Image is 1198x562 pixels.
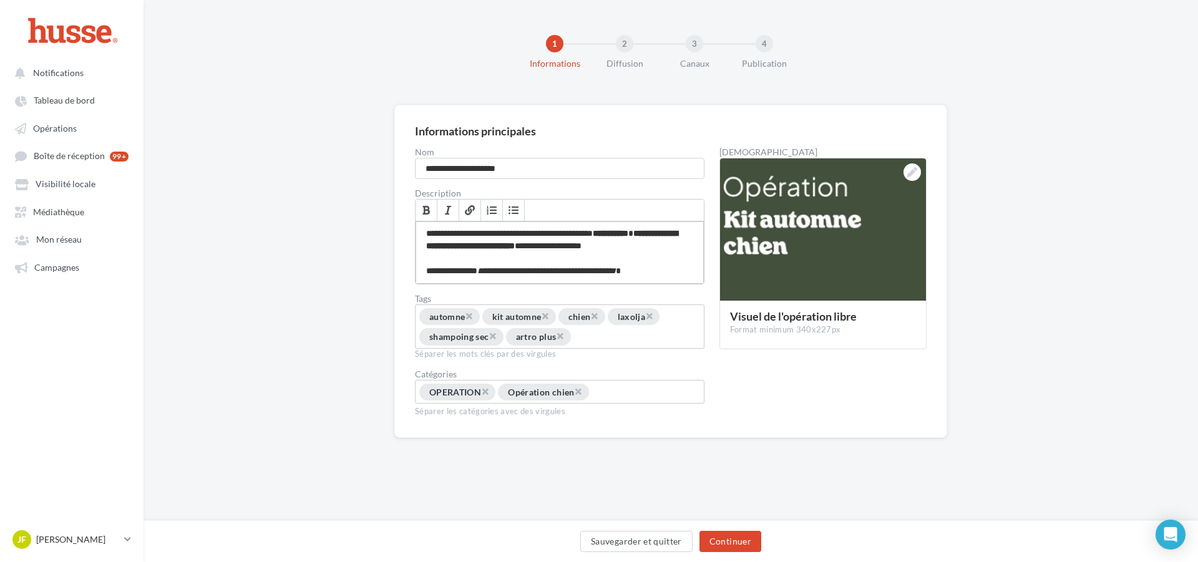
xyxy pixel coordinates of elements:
[7,61,131,84] button: Notifications
[34,95,95,106] span: Tableau de bord
[416,221,704,284] div: Permet de préciser les enjeux de la campagne à vos affiliés
[575,385,582,397] span: ×
[34,151,105,162] span: Boîte de réception
[655,57,734,70] div: Canaux
[7,172,136,195] a: Visibilité locale
[33,123,77,133] span: Opérations
[415,380,704,404] div: Choisissez une catégorie
[489,330,497,342] span: ×
[7,144,136,167] a: Boîte de réception 99+
[36,235,82,245] span: Mon réseau
[556,330,563,342] span: ×
[503,200,525,221] a: Insérer/Supprimer une liste à puces
[616,35,633,52] div: 2
[719,148,927,157] div: [DEMOGRAPHIC_DATA]
[645,310,653,322] span: ×
[415,404,704,417] div: Séparer les catégories avec des virgules
[7,256,136,278] a: Campagnes
[415,125,536,137] div: Informations principales
[33,67,84,78] span: Notifications
[724,57,804,70] div: Publication
[36,179,95,190] span: Visibilité locale
[572,331,665,345] input: Permet aux affiliés de trouver l'opération libre plus facilement
[415,304,704,349] div: Permet aux affiliés de trouver l'opération libre plus facilement
[756,35,773,52] div: 4
[481,385,489,397] span: ×
[590,385,683,400] input: Choisissez une catégorie
[415,370,704,379] div: Catégories
[699,531,761,552] button: Continuer
[686,35,703,52] div: 3
[515,57,595,70] div: Informations
[34,262,79,273] span: Campagnes
[415,294,704,303] label: Tags
[591,310,598,322] span: ×
[429,311,465,322] span: automne
[542,310,549,322] span: ×
[459,200,481,221] a: Lien
[7,89,136,111] a: Tableau de bord
[1156,520,1186,550] div: Open Intercom Messenger
[429,387,481,397] span: OPERATION
[7,117,136,139] a: Opérations
[415,189,704,198] label: Description
[585,57,665,70] div: Diffusion
[415,349,704,360] div: Séparer les mots clés par des virgules
[429,332,489,342] span: shampoing sec
[618,311,645,322] span: laxolja
[465,310,472,322] span: ×
[508,387,574,397] span: Opération chien
[568,311,591,322] span: chien
[7,228,136,250] a: Mon réseau
[730,324,916,336] div: Format minimum 340x227px
[416,200,437,221] a: Gras (Ctrl+B)
[17,533,26,546] span: JF
[36,533,119,546] p: [PERSON_NAME]
[516,332,557,342] span: artro plus
[730,311,916,322] div: Visuel de l'opération libre
[7,200,136,223] a: Médiathèque
[481,200,503,221] a: Insérer/Supprimer une liste numérotée
[580,531,693,552] button: Sauvegarder et quitter
[492,311,542,322] span: kit automne
[546,35,563,52] div: 1
[110,152,129,162] div: 99+
[33,206,84,217] span: Médiathèque
[437,200,459,221] a: Italique (Ctrl+I)
[415,148,704,157] label: Nom
[10,528,134,551] a: JF [PERSON_NAME]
